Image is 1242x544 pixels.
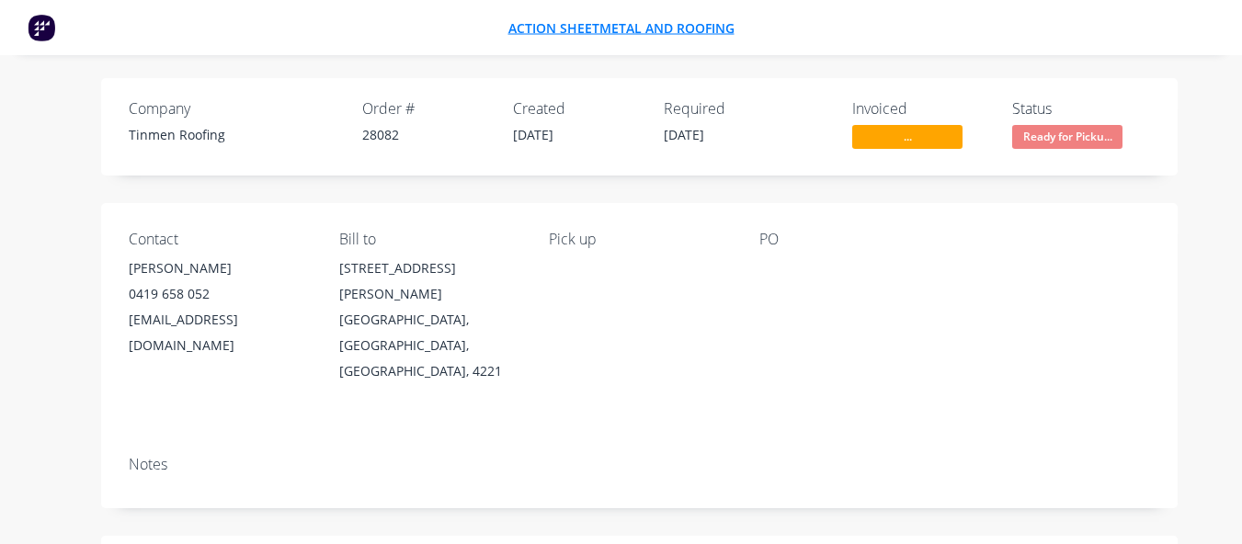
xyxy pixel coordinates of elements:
img: Factory [28,14,55,41]
span: ... [852,125,963,148]
span: [DATE] [664,126,704,143]
div: Company [129,100,340,118]
div: [STREET_ADDRESS][PERSON_NAME] [339,255,520,307]
div: 0419 658 052 [129,281,310,307]
div: 28082 [362,125,491,144]
div: Required [664,100,792,118]
span: Ready for Picku... [1012,125,1122,148]
div: Order # [362,100,491,118]
div: Status [1012,100,1150,118]
div: Pick up [549,231,730,248]
div: [GEOGRAPHIC_DATA], [GEOGRAPHIC_DATA], [GEOGRAPHIC_DATA], 4221 [339,307,520,384]
div: Contact [129,231,310,248]
div: [EMAIL_ADDRESS][DOMAIN_NAME] [129,307,310,358]
div: Bill to [339,231,520,248]
div: Invoiced [852,100,990,118]
div: Notes [129,456,1150,473]
span: [DATE] [513,126,553,143]
div: Created [513,100,642,118]
div: [PERSON_NAME]0419 658 052[EMAIL_ADDRESS][DOMAIN_NAME] [129,255,310,358]
div: [PERSON_NAME] [129,255,310,281]
div: [STREET_ADDRESS][PERSON_NAME][GEOGRAPHIC_DATA], [GEOGRAPHIC_DATA], [GEOGRAPHIC_DATA], 4221 [339,255,520,384]
div: PO [759,231,940,248]
a: Action Sheetmetal and Roofing [508,19,735,37]
div: Tinmen Roofing [129,125,340,144]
